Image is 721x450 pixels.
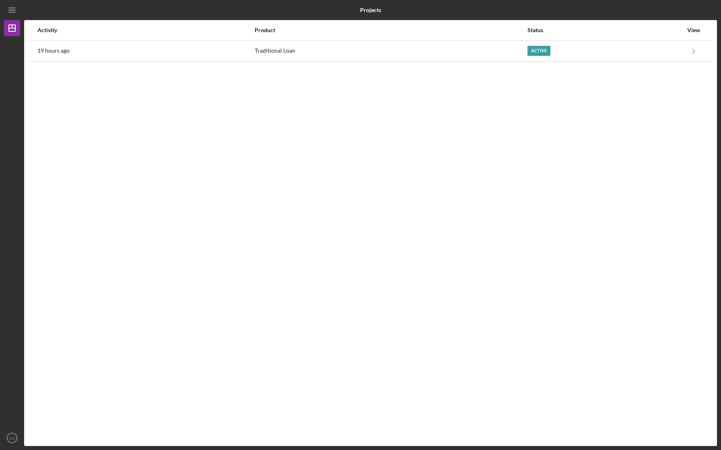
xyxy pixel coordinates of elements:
div: Active [527,46,550,56]
div: Activity [37,27,254,33]
div: Status [527,27,683,33]
b: Projects [360,7,381,13]
text: CA [9,436,15,440]
div: View [684,27,704,33]
button: CA [4,430,20,446]
div: Product [255,27,527,33]
time: 2025-10-06 19:27 [37,47,70,54]
div: Traditional Loan [255,41,527,61]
